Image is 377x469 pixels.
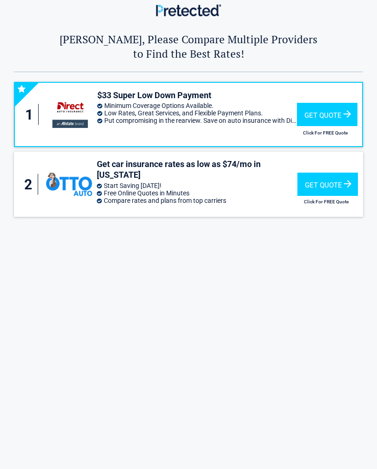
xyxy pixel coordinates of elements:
[97,90,297,100] h3: $33 Super Low Down Payment
[97,182,298,189] li: Start Saving [DATE]!
[97,109,297,117] li: Low Rates, Great Services, and Flexible Payment Plans.
[97,197,298,204] li: Compare rates and plans from top carriers
[297,130,354,135] h2: Click For FREE Quote
[47,97,92,132] img: directauto's logo
[24,104,39,125] div: 1
[97,102,297,109] li: Minimum Coverage Options Available.
[23,174,38,195] div: 2
[97,117,297,124] li: Put compromising in the rearview. Save on auto insurance with Direct.
[43,32,334,61] h2: [PERSON_NAME], Please Compare Multiple Providers to Find the Best Rates!
[97,189,298,197] li: Free Online Quotes in Minutes
[97,159,298,181] h3: Get car insurance rates as low as $74/mo in [US_STATE]
[156,4,221,16] img: Main Logo
[297,199,355,204] h2: Click For FREE Quote
[297,103,357,126] div: Get Quote
[297,173,358,196] div: Get Quote
[46,173,92,196] img: ottoinsurance's logo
